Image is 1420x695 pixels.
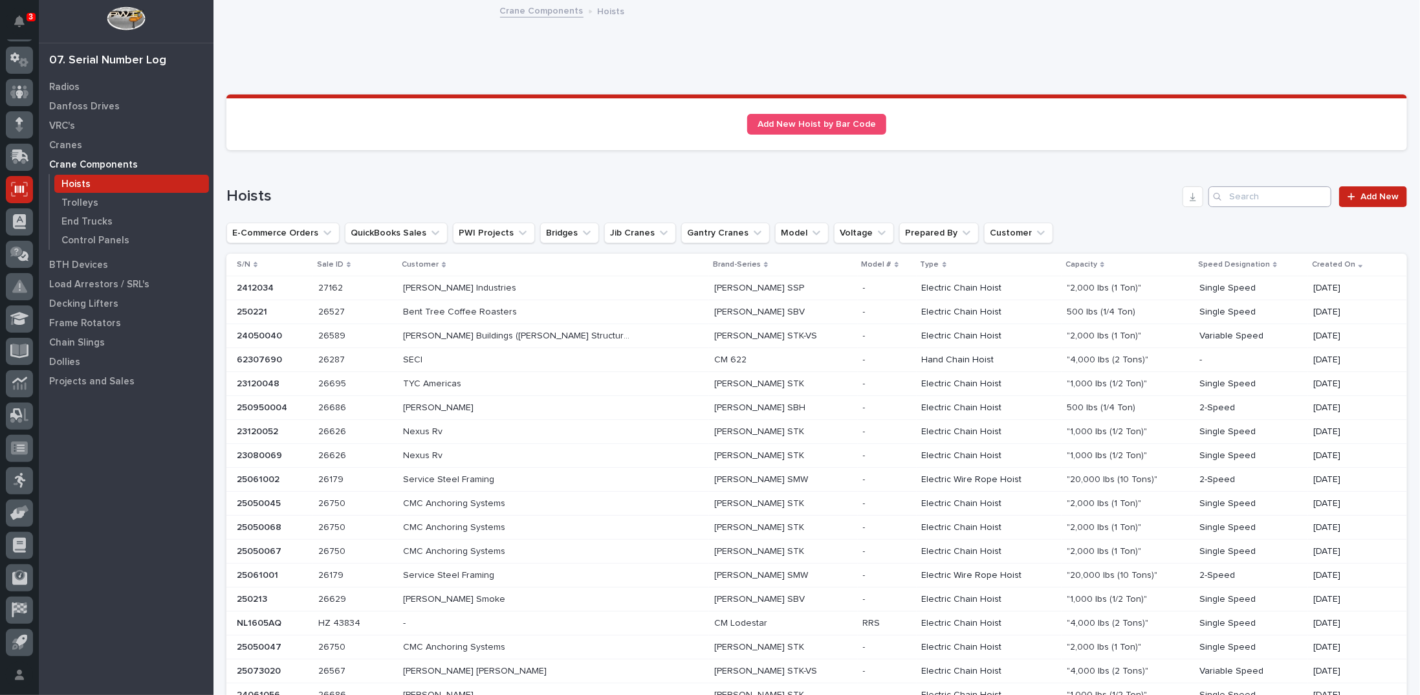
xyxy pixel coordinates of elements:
[1067,591,1150,605] p: "1,000 lbs (1/2 Ton)"
[39,294,213,313] a: Decking Lifters
[714,568,811,581] p: [PERSON_NAME] SMW
[28,12,33,21] p: 3
[1199,450,1303,461] p: Single Speed
[50,231,213,249] a: Control Panels
[922,522,1057,533] p: Electric Chain Hoist
[49,101,120,113] p: Danfoss Drives
[1199,474,1303,485] p: 2-Speed
[922,594,1057,605] p: Electric Chain Hoist
[237,376,282,390] p: 23120048
[1067,544,1144,557] p: "2,000 lbs (1 Ton)"
[1312,258,1355,272] p: Created On
[237,615,284,629] p: NL1605AQ
[318,544,348,557] p: 26750
[863,328,868,342] p: -
[1067,424,1150,437] p: "1,000 lbs (1/2 Ton)"
[318,376,349,390] p: 26695
[714,376,807,390] p: [PERSON_NAME] STK
[226,187,1177,206] h1: Hoists
[863,448,868,461] p: -
[863,615,883,629] p: RRS
[922,331,1057,342] p: Electric Chain Hoist
[39,135,213,155] a: Cranes
[318,400,349,414] p: 26686
[50,193,213,212] a: Trolleys
[1199,594,1303,605] p: Single Speed
[107,6,145,30] img: Workspace Logo
[863,424,868,437] p: -
[747,114,886,135] a: Add New Hoist by Bar Code
[1199,307,1303,318] p: Single Speed
[61,216,113,228] p: End Trucks
[1067,352,1151,366] p: "4,000 lbs (2 Tons)"
[714,472,811,485] p: [PERSON_NAME] SMW
[863,352,868,366] p: -
[50,175,213,193] a: Hoists
[604,223,676,243] button: Jib Cranes
[318,280,345,294] p: 27162
[500,3,584,17] a: Crane Components
[226,396,1407,420] tr: 250950004250950004 2668626686 [PERSON_NAME][PERSON_NAME] [PERSON_NAME] SBH[PERSON_NAME] SBH -- El...
[1067,328,1144,342] p: "2,000 lbs (1 Ton)"
[863,280,868,294] p: -
[49,120,75,132] p: VRC's
[318,496,348,509] p: 26750
[237,496,283,509] p: 25050045
[39,255,213,274] a: BTH Devices
[39,274,213,294] a: Load Arrestors / SRL's
[713,258,761,272] p: Brand-Series
[922,379,1057,390] p: Electric Chain Hoist
[49,140,82,151] p: Cranes
[61,197,98,209] p: Trolleys
[49,54,166,68] div: 07. Serial Number Log
[714,496,807,509] p: [PERSON_NAME] STK
[1067,520,1144,533] p: "2,000 lbs (1 Ton)"
[39,313,213,333] a: Frame Rotators
[226,276,1407,300] tr: 24120342412034 2716227162 [PERSON_NAME] Industries[PERSON_NAME] Industries [PERSON_NAME] SSP[PERS...
[49,298,118,310] p: Decking Lifters
[863,520,868,533] p: -
[237,352,285,366] p: 62307690
[1067,448,1150,461] p: "1,000 lbs (1/2 Ton)"
[39,333,213,352] a: Chain Slings
[226,372,1407,396] tr: 2312004823120048 2669526695 TYC AmericasTYC Americas [PERSON_NAME] STK[PERSON_NAME] STK -- Electr...
[714,639,807,653] p: [PERSON_NAME] STK
[226,444,1407,468] tr: 2308006923080069 2662626626 Nexus RvNexus Rv [PERSON_NAME] STK[PERSON_NAME] STK -- Electric Chain...
[1313,666,1386,677] p: [DATE]
[863,663,868,677] p: -
[1067,472,1160,485] p: "20,000 lbs (10 Tons)"
[49,357,80,368] p: Dollies
[403,544,508,557] p: CMC Anchoring Systems
[403,520,508,533] p: CMC Anchoring Systems
[6,8,33,35] button: Notifications
[1199,355,1303,366] p: -
[922,546,1057,557] p: Electric Chain Hoist
[403,376,464,390] p: TYC Americas
[714,400,808,414] p: [PERSON_NAME] SBH
[1313,546,1386,557] p: [DATE]
[49,279,149,291] p: Load Arrestors / SRL's
[318,520,348,533] p: 26750
[714,280,807,294] p: [PERSON_NAME] SSP
[226,420,1407,444] tr: 2312005223120052 2662626626 Nexus RvNexus Rv [PERSON_NAME] STK[PERSON_NAME] STK -- Electric Chain...
[226,564,1407,588] tr: 2506100125061001 2617926179 Service Steel FramingService Steel Framing [PERSON_NAME] SMW[PERSON_N...
[1313,379,1386,390] p: [DATE]
[714,448,807,461] p: [PERSON_NAME] STK
[1067,639,1144,653] p: "2,000 lbs (1 Ton)"
[237,639,284,653] p: 25050047
[403,663,549,677] p: [PERSON_NAME] [PERSON_NAME]
[318,568,346,581] p: 26179
[1313,450,1386,461] p: [DATE]
[1313,618,1386,629] p: [DATE]
[922,450,1057,461] p: Electric Chain Hoist
[1360,192,1399,201] span: Add New
[775,223,829,243] button: Model
[226,516,1407,540] tr: 2505006825050068 2675026750 CMC Anchoring SystemsCMC Anchoring Systems [PERSON_NAME] STK[PERSON_N...
[1208,186,1331,207] div: Search
[226,540,1407,564] tr: 2505006725050067 2675026750 CMC Anchoring SystemsCMC Anchoring Systems [PERSON_NAME] STK[PERSON_N...
[863,376,868,390] p: -
[863,400,868,414] p: -
[758,120,876,129] span: Add New Hoist by Bar Code
[61,179,91,190] p: Hoists
[922,474,1057,485] p: Electric Wire Rope Hoist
